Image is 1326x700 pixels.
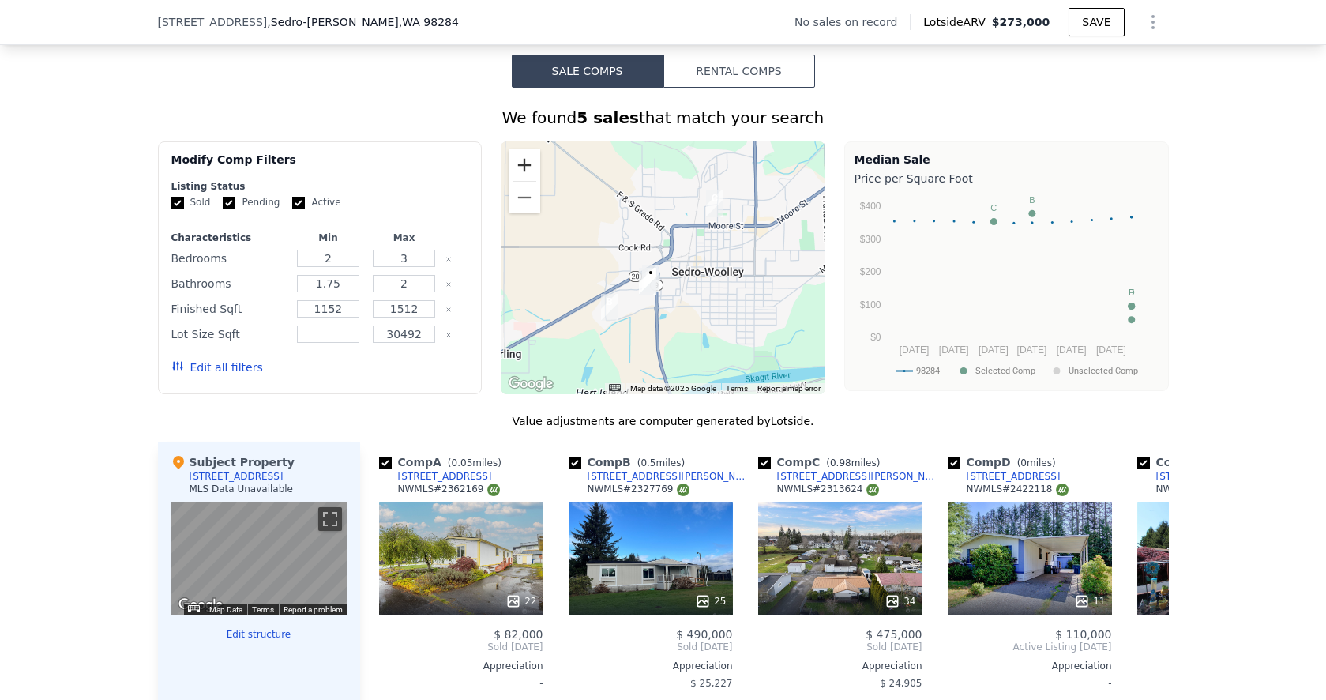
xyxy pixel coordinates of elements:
div: No sales on record [794,14,910,30]
div: - [948,672,1112,694]
button: Keyboard shortcuts [609,384,620,391]
span: $ 82,000 [494,628,543,641]
span: Map data ©2025 Google [630,384,716,393]
input: Sold [171,197,184,209]
div: Subject Property [171,454,295,470]
div: - [379,672,543,694]
div: - [1137,672,1302,694]
text: E [1129,288,1134,297]
a: Terms [252,605,274,614]
a: [STREET_ADDRESS] [1137,470,1250,483]
div: We found that match your search [158,107,1169,129]
div: [STREET_ADDRESS] [1156,470,1250,483]
div: Min [293,231,362,244]
div: Appreciation [379,660,543,672]
text: $100 [859,299,881,310]
text: B [1029,195,1035,205]
a: Open this area in Google Maps (opens a new window) [175,595,227,615]
div: Comp C [758,454,887,470]
div: 22 [505,593,536,609]
div: Map [171,502,347,615]
a: Report a problem [284,605,343,614]
div: Appreciation [948,660,1112,672]
span: $ 24,905 [880,678,922,689]
span: $ 25,227 [690,678,732,689]
div: NWMLS # 2327769 [588,483,689,496]
span: ( miles) [820,457,886,469]
span: , Sedro-[PERSON_NAME] [267,14,459,30]
div: Value adjustments are computer generated by Lotside . [158,413,1169,429]
span: $273,000 [992,16,1050,28]
span: Lotside ARV [923,14,991,30]
div: [STREET_ADDRESS][PERSON_NAME] [588,470,752,483]
div: NWMLS # 2313624 [777,483,879,496]
button: Toggle fullscreen view [318,507,342,531]
label: Pending [223,196,280,209]
div: NWMLS # 2382053 [1156,483,1258,496]
img: Google [175,595,227,615]
span: $ 490,000 [676,628,732,641]
div: 34 [885,593,915,609]
text: Selected Comp [975,366,1035,376]
div: NWMLS # 2362169 [398,483,500,496]
text: [DATE] [1016,344,1046,356]
button: Sale Comps [512,55,663,88]
text: C [990,203,997,213]
div: Bedrooms [171,247,287,269]
button: Show Options [1137,6,1169,38]
a: [STREET_ADDRESS] [948,470,1061,483]
div: 25 [695,593,726,609]
text: $200 [859,266,881,277]
text: [DATE] [979,344,1009,356]
div: MLS Data Unavailable [190,483,294,495]
text: 98284 [916,366,940,376]
button: Rental Comps [663,55,815,88]
label: Active [292,196,340,209]
span: $ 475,000 [866,628,922,641]
a: [STREET_ADDRESS][PERSON_NAME] [569,470,752,483]
img: Google [505,374,557,394]
a: Open this area in Google Maps (opens a new window) [505,374,557,394]
div: 920 Maple Ln Trlr 6 [642,265,659,292]
div: Street View [171,502,347,615]
a: Report a map error [757,384,821,393]
button: Clear [445,281,452,288]
text: [DATE] [1095,344,1125,356]
span: [STREET_ADDRESS] [158,14,268,30]
span: Sold [DATE] [379,641,543,653]
div: Comp D [948,454,1062,470]
div: Modify Comp Filters [171,152,469,180]
div: NWMLS # 2422118 [967,483,1069,496]
div: Finished Sqft [171,298,287,320]
button: Clear [445,332,452,338]
span: Sold [DATE] [758,641,922,653]
button: Edit structure [171,628,347,641]
button: Keyboard shortcuts [188,605,199,612]
span: 0.5 [640,457,655,469]
div: 920 Maple Ln Trlr 15 [639,268,656,295]
div: Comp E [1137,454,1265,470]
a: [STREET_ADDRESS][PERSON_NAME] [758,470,941,483]
input: Pending [223,197,235,209]
label: Sold [171,196,211,209]
button: Clear [445,256,452,262]
button: Clear [445,307,452,313]
span: ( miles) [1011,457,1062,469]
div: Appreciation [1137,660,1302,672]
div: Median Sale [855,152,1159,167]
button: Map Data [209,604,242,615]
div: Lot Size Sqft [171,323,287,345]
span: 0 [1020,457,1027,469]
div: Max [370,231,439,244]
div: [STREET_ADDRESS][PERSON_NAME] [777,470,941,483]
div: Listing Status [171,180,469,193]
div: 11 [1074,593,1105,609]
span: $ 110,000 [1055,628,1111,641]
span: , WA 98284 [399,16,459,28]
div: Comp B [569,454,692,470]
text: A [1129,301,1135,310]
text: [DATE] [938,344,968,356]
a: [STREET_ADDRESS] [379,470,492,483]
div: 22661 Rhodes Rd [601,294,618,321]
text: [DATE] [899,344,929,356]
